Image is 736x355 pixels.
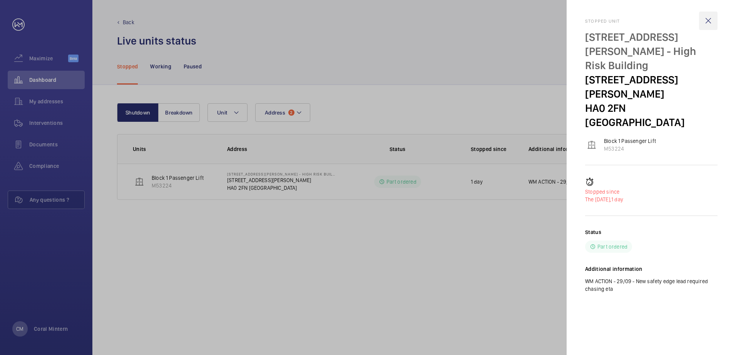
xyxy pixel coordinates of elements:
[585,265,718,273] h2: Additional information
[585,101,718,129] p: HA0 2FN [GEOGRAPHIC_DATA]
[604,137,656,145] p: Block 1 Passenger Lift
[585,30,718,73] p: [STREET_ADDRESS][PERSON_NAME] - High Risk Building
[604,145,656,153] p: M53224
[585,228,601,236] h2: Status
[585,18,718,24] h2: Stopped unit
[585,196,611,202] span: The [DATE],
[597,243,627,250] p: Part ordered
[585,188,718,196] p: Stopped since
[585,277,718,293] p: WM ACTION - 29/09 - New safety edge lead required chasing eta
[585,73,718,101] p: [STREET_ADDRESS][PERSON_NAME]
[585,196,718,203] p: 1 day
[587,140,596,149] img: elevator.svg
